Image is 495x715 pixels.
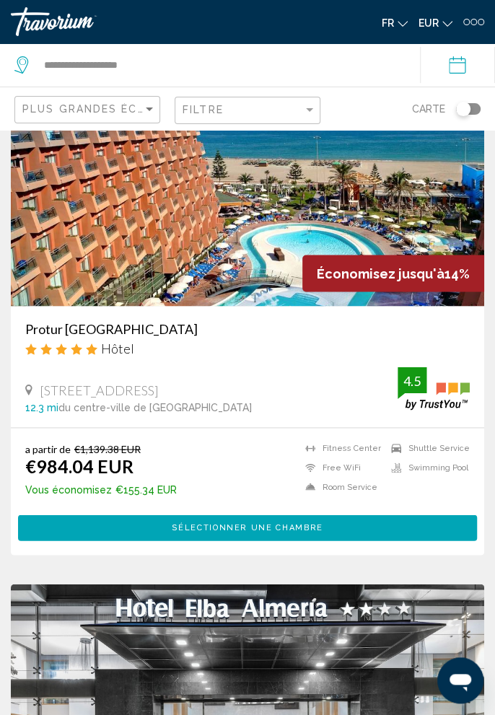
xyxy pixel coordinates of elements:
span: Plus grandes économies [22,103,194,115]
span: Économisez jusqu'à [317,266,444,281]
li: Shuttle Service [384,442,470,455]
button: Change currency [419,12,452,33]
p: €155.34 EUR [25,483,177,495]
span: 12.3 mi [25,401,58,413]
li: Fitness Center [298,442,384,455]
div: 14% [302,255,484,291]
li: Room Service [298,481,384,493]
button: Sélectionner une chambre [18,514,477,540]
mat-select: Sort by [22,104,156,116]
span: Hôtel [101,340,134,356]
img: trustyou-badge.svg [398,367,470,409]
a: Travorium [11,7,240,36]
a: Sélectionner une chambre [18,517,477,532]
iframe: Bouton de lancement de la fenêtre de messagerie [437,657,483,703]
span: Carte [412,99,445,119]
div: 4.5 [398,372,426,389]
button: Check-in date: Oct 20, 2025 Check-out date: Oct 26, 2025 [420,43,495,87]
span: Sélectionner une chambre [172,522,323,532]
ins: €984.04 EUR [25,455,133,476]
li: Swimming Pool [384,461,470,473]
span: Vous économisez [25,483,112,495]
button: Toggle map [445,102,481,115]
span: fr [382,17,394,29]
del: €1,139.38 EUR [74,442,141,455]
img: Hotel image [11,75,484,306]
span: Filtre [183,104,224,115]
span: a partir de [25,442,71,455]
div: 5 star Hotel [25,340,470,356]
button: Change language [382,12,408,33]
span: [STREET_ADDRESS] [40,382,159,398]
span: EUR [419,17,439,29]
li: Free WiFi [298,461,384,473]
button: Filter [175,96,320,126]
span: du centre-ville de [GEOGRAPHIC_DATA] [58,401,252,413]
a: Protur [GEOGRAPHIC_DATA] [25,320,470,336]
